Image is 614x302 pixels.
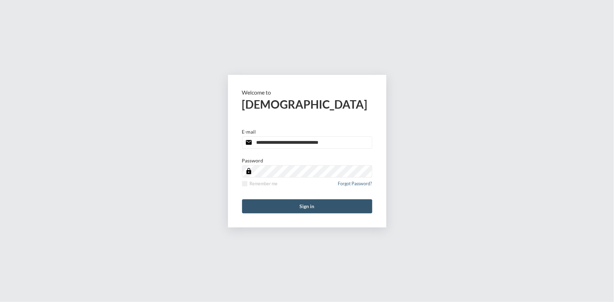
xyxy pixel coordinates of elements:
p: E-mail [242,129,256,135]
p: Welcome to [242,89,372,96]
a: Forgot Password? [338,181,372,191]
p: Password [242,158,264,163]
button: Sign in [242,199,372,213]
h2: [DEMOGRAPHIC_DATA] [242,97,372,111]
label: Remember me [242,181,278,186]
